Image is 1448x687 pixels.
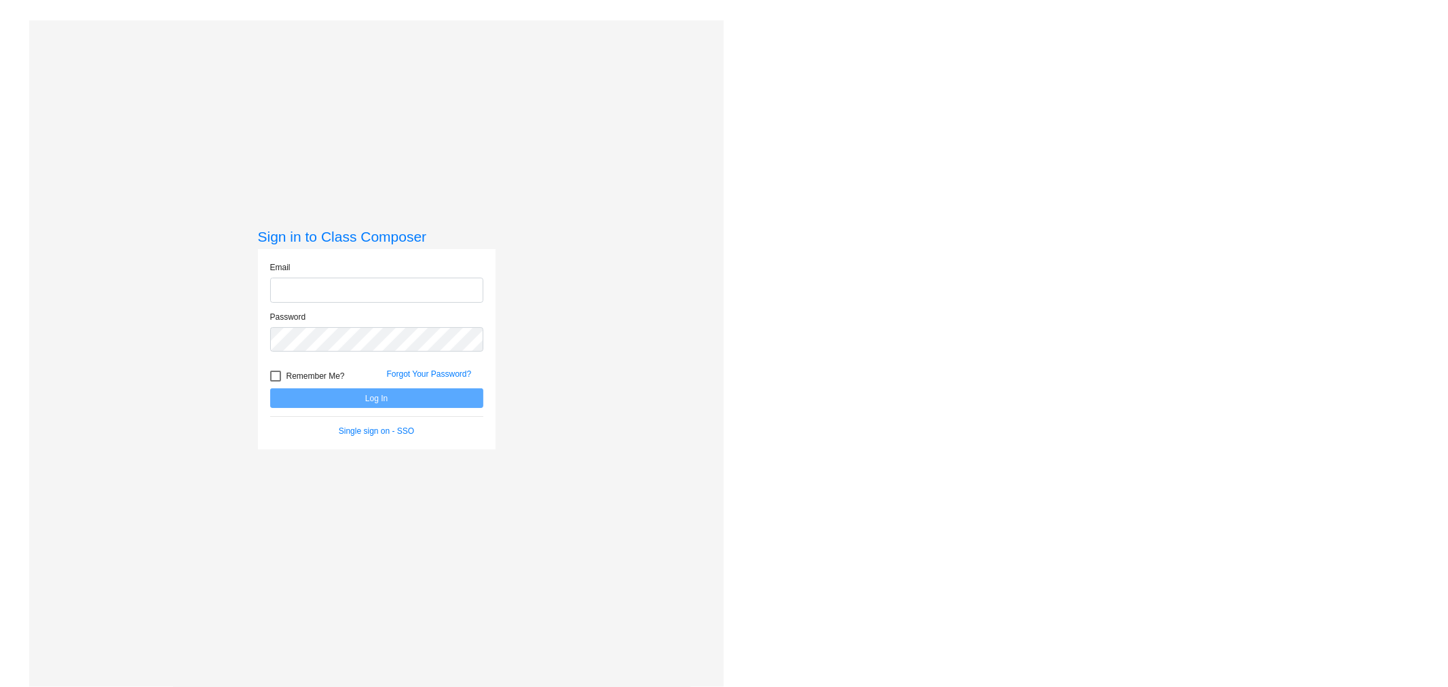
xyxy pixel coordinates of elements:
a: Single sign on - SSO [339,426,414,436]
label: Email [270,261,291,274]
h3: Sign in to Class Composer [258,228,496,245]
label: Password [270,311,306,323]
button: Log In [270,388,483,408]
span: Remember Me? [286,368,345,384]
a: Forgot Your Password? [387,369,472,379]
